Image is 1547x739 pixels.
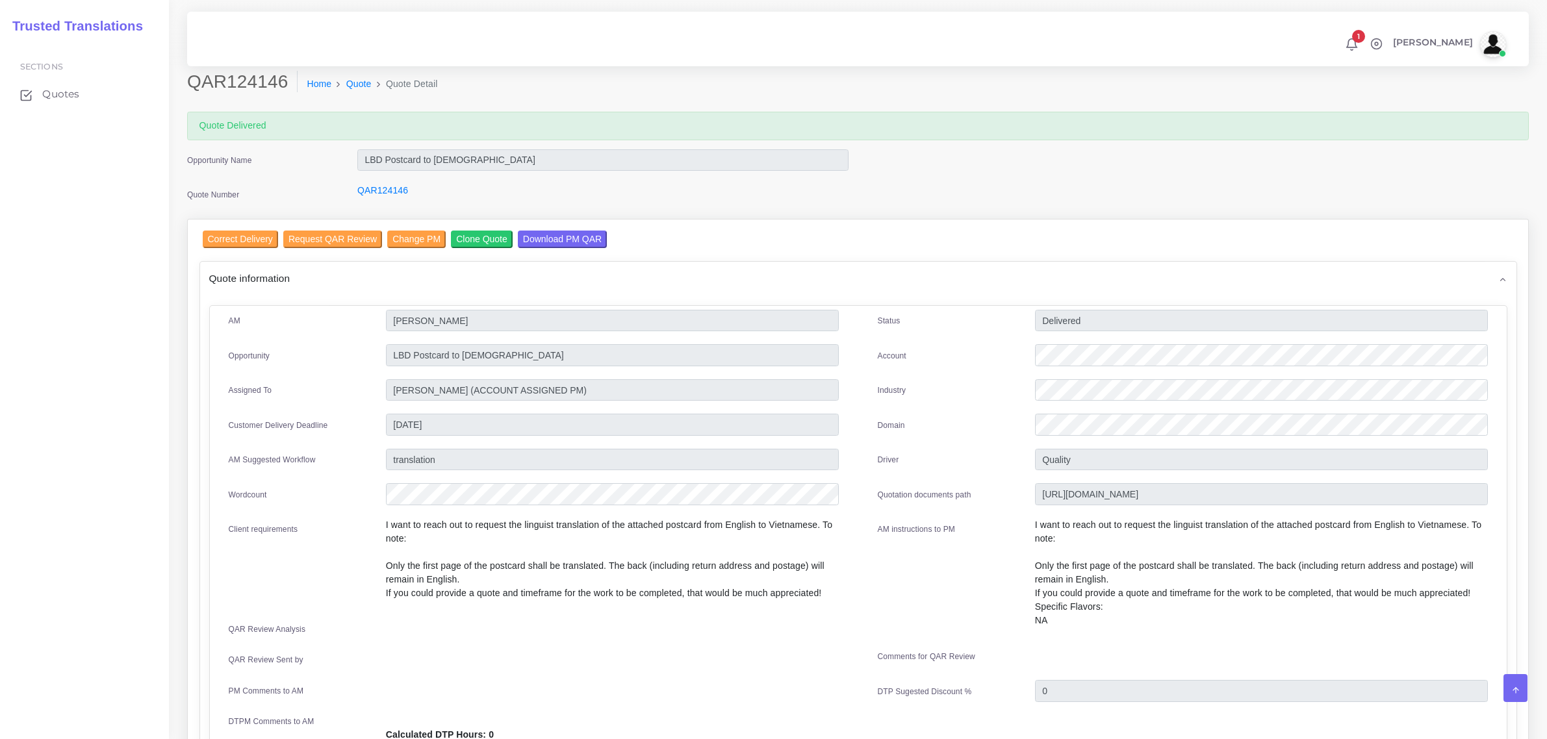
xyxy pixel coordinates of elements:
[20,62,63,71] span: Sections
[229,420,328,431] label: Customer Delivery Deadline
[229,315,240,327] label: AM
[307,77,331,91] a: Home
[878,384,906,396] label: Industry
[229,350,270,362] label: Opportunity
[229,623,306,635] label: QAR Review Analysis
[209,271,290,286] span: Quote information
[203,231,278,248] input: Correct Delivery
[878,686,972,697] label: DTP Sugested Discount %
[386,379,839,401] input: pm
[229,716,314,727] label: DTPM Comments to AM
[187,155,252,166] label: Opportunity Name
[187,71,298,93] h2: QAR124146
[229,685,304,697] label: PM Comments to AM
[878,420,905,431] label: Domain
[451,231,513,248] input: Clone Quote
[1035,518,1488,627] p: I want to reach out to request the linguist translation of the attached postcard from English to ...
[878,315,901,327] label: Status
[1352,30,1365,43] span: 1
[1480,31,1506,57] img: avatar
[346,77,372,91] a: Quote
[878,523,956,535] label: AM instructions to PM
[229,454,316,466] label: AM Suggested Workflow
[1340,37,1363,51] a: 1
[229,489,267,501] label: Wordcount
[229,654,303,666] label: QAR Review Sent by
[878,350,906,362] label: Account
[1393,38,1473,47] span: [PERSON_NAME]
[387,231,446,248] input: Change PM
[372,77,438,91] li: Quote Detail
[1387,31,1511,57] a: [PERSON_NAME]avatar
[518,231,607,248] input: Download PM QAR
[3,16,143,37] a: Trusted Translations
[357,185,408,195] a: QAR124146
[283,231,382,248] input: Request QAR Review
[878,651,975,662] label: Comments for QAR Review
[229,523,298,535] label: Client requirements
[878,489,971,501] label: Quotation documents path
[386,518,839,600] p: I want to reach out to request the linguist translation of the attached postcard from English to ...
[10,81,159,108] a: Quotes
[42,87,79,101] span: Quotes
[187,112,1529,140] div: Quote Delivered
[3,18,143,34] h2: Trusted Translations
[229,384,272,396] label: Assigned To
[200,262,1516,295] div: Quote information
[878,454,899,466] label: Driver
[187,189,239,201] label: Quote Number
